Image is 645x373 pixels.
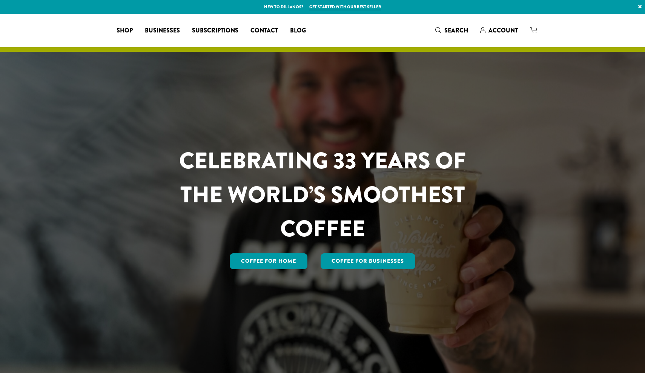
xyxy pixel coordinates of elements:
[488,26,518,35] span: Account
[429,24,474,37] a: Search
[157,144,488,246] h1: CELEBRATING 33 YEARS OF THE WORLD’S SMOOTHEST COFFEE
[117,26,133,35] span: Shop
[290,26,306,35] span: Blog
[444,26,468,35] span: Search
[309,4,381,10] a: Get started with our best seller
[111,25,139,37] a: Shop
[250,26,278,35] span: Contact
[145,26,180,35] span: Businesses
[321,253,416,269] a: Coffee For Businesses
[192,26,238,35] span: Subscriptions
[230,253,307,269] a: Coffee for Home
